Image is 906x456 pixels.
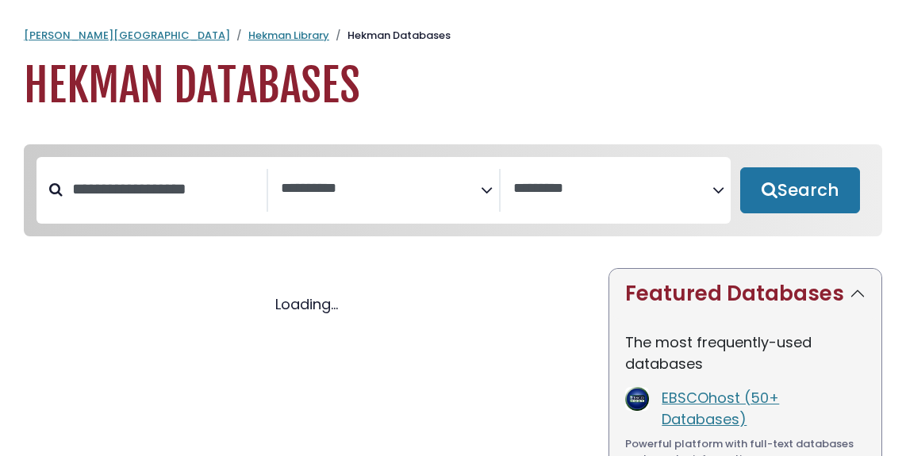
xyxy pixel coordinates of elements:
[248,28,329,43] a: Hekman Library
[740,167,860,213] button: Submit for Search Results
[513,181,712,197] textarea: Search
[625,331,866,374] p: The most frequently-used databases
[24,28,882,44] nav: breadcrumb
[24,144,882,236] nav: Search filters
[24,28,230,43] a: [PERSON_NAME][GEOGRAPHIC_DATA]
[63,176,267,202] input: Search database by title or keyword
[24,293,589,315] div: Loading...
[329,28,451,44] li: Hekman Databases
[662,388,779,429] a: EBSCOhost (50+ Databases)
[24,59,882,113] h1: Hekman Databases
[609,269,881,319] button: Featured Databases
[281,181,480,197] textarea: Search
